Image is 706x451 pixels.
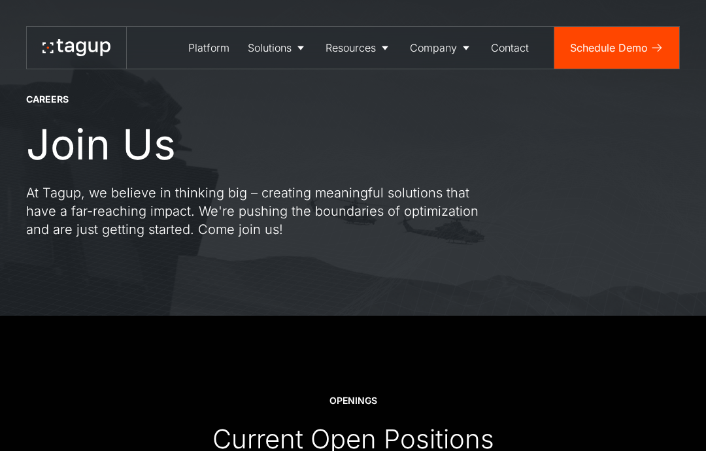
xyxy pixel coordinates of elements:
[26,184,497,239] p: At Tagup, we believe in thinking big – creating meaningful solutions that have a far-reaching imp...
[329,394,377,407] div: OPENINGS
[248,40,292,56] div: Solutions
[179,27,239,69] a: Platform
[26,93,69,106] div: CAREERS
[554,27,679,69] a: Schedule Demo
[188,40,229,56] div: Platform
[482,27,538,69] a: Contact
[326,40,376,56] div: Resources
[570,40,648,56] div: Schedule Demo
[401,27,482,69] a: Company
[491,40,529,56] div: Contact
[316,27,401,69] a: Resources
[410,40,457,56] div: Company
[239,27,316,69] a: Solutions
[26,121,176,168] h1: Join Us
